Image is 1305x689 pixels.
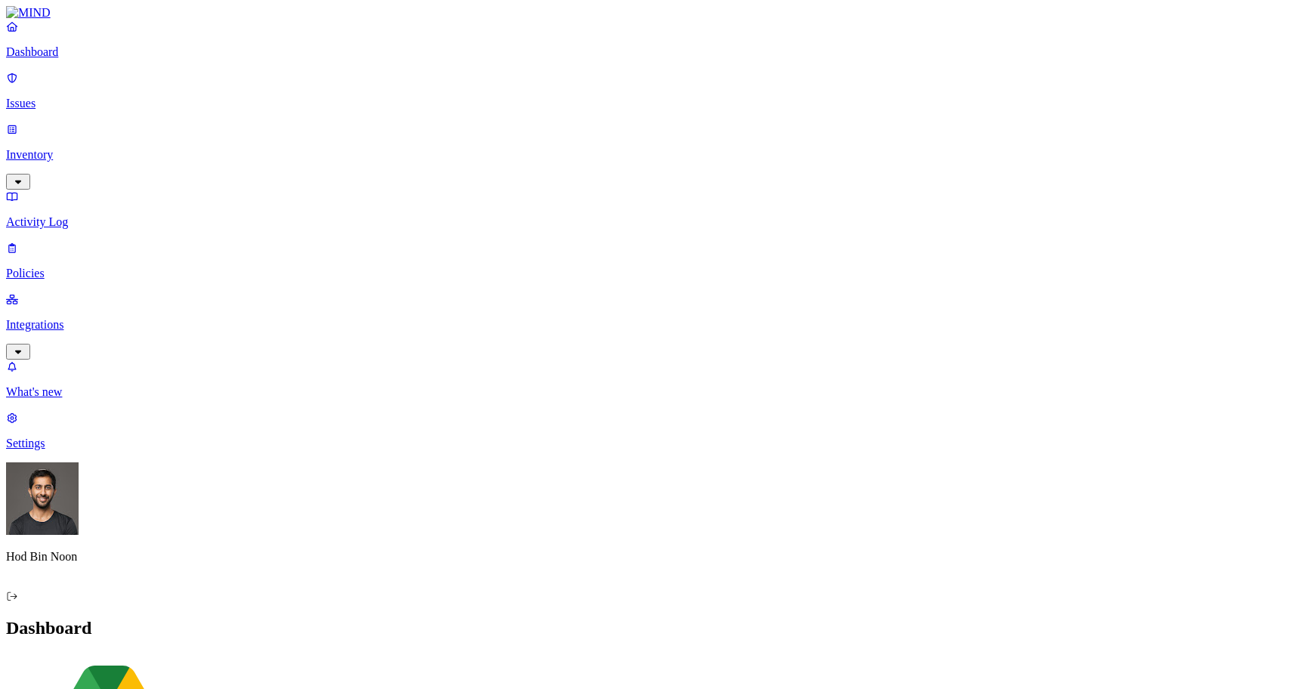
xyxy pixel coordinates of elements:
a: Dashboard [6,20,1299,59]
a: Inventory [6,122,1299,187]
a: Policies [6,241,1299,280]
p: Activity Log [6,215,1299,229]
p: Issues [6,97,1299,110]
p: What's new [6,385,1299,399]
p: Hod Bin Noon [6,550,1299,564]
img: Hod Bin Noon [6,462,79,535]
a: Settings [6,411,1299,450]
p: Inventory [6,148,1299,162]
a: What's new [6,360,1299,399]
a: MIND [6,6,1299,20]
a: Issues [6,71,1299,110]
p: Settings [6,437,1299,450]
img: MIND [6,6,51,20]
p: Policies [6,267,1299,280]
a: Activity Log [6,190,1299,229]
p: Integrations [6,318,1299,332]
h2: Dashboard [6,618,1299,638]
a: Integrations [6,292,1299,357]
p: Dashboard [6,45,1299,59]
